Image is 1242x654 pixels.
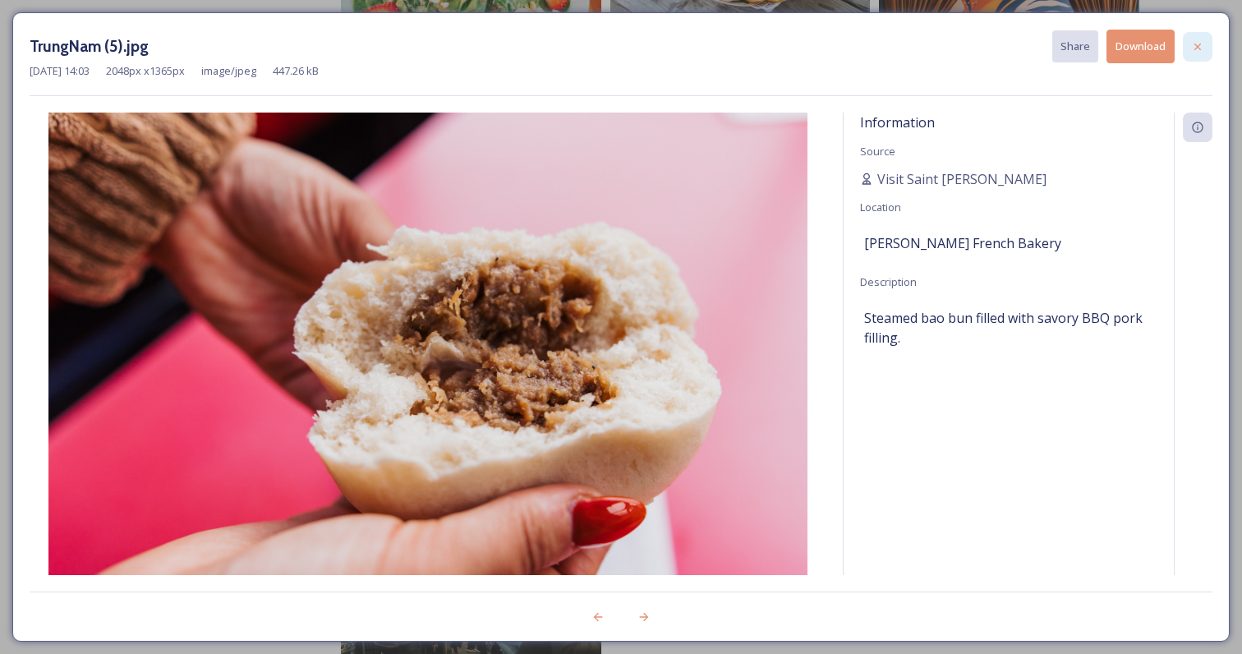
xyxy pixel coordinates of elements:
span: Information [860,113,935,131]
span: image/jpeg [201,63,256,79]
img: TrungNam%20%285%29.jpg [30,113,826,619]
span: 447.26 kB [273,63,319,79]
span: [PERSON_NAME] French Bakery [864,233,1061,253]
span: Location [860,200,901,214]
span: Visit Saint [PERSON_NAME] [877,169,1046,189]
span: Source [860,144,895,159]
span: [DATE] 14:03 [30,63,90,79]
span: Description [860,274,917,289]
button: Share [1052,30,1098,62]
h3: TrungNam (5).jpg [30,35,149,58]
button: Download [1106,30,1175,63]
span: Steamed bao bun filled with savory BBQ pork filling. [864,308,1153,348]
span: 2048 px x 1365 px [106,63,185,79]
